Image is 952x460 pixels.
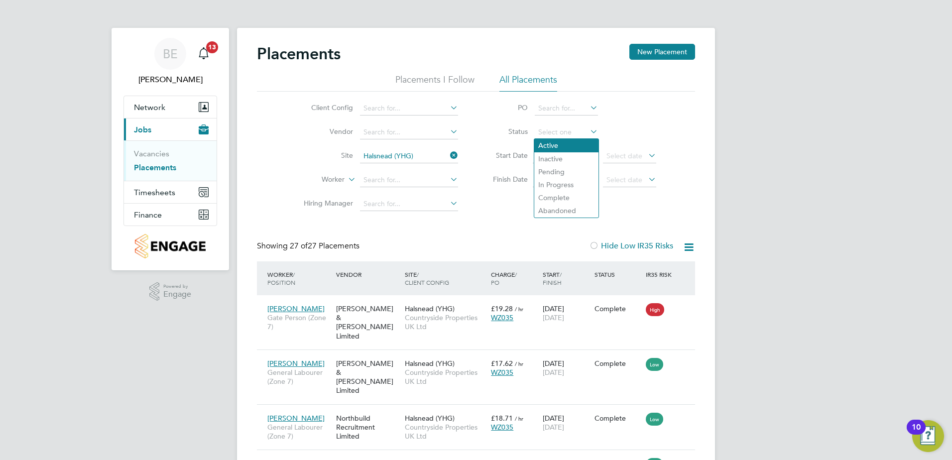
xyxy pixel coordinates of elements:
[395,74,475,92] li: Placements I Follow
[163,282,191,291] span: Powered by
[540,409,592,437] div: [DATE]
[296,151,353,160] label: Site
[265,408,695,417] a: [PERSON_NAME]General Labourer (Zone 7)Northbuild Recruitment LimitedHalsnead (YHG)Countryside Pro...
[488,265,540,291] div: Charge
[515,415,523,422] span: / hr
[534,178,598,191] li: In Progress
[334,265,402,283] div: Vendor
[515,305,523,313] span: / hr
[606,175,642,184] span: Select date
[534,191,598,204] li: Complete
[360,102,458,115] input: Search for...
[265,299,695,307] a: [PERSON_NAME]Gate Person (Zone 7)[PERSON_NAME] & [PERSON_NAME] LimitedHalsnead (YHG)Countryside P...
[491,313,513,322] span: WZ035
[483,103,528,112] label: PO
[499,74,557,92] li: All Placements
[515,360,523,367] span: / hr
[149,282,192,301] a: Powered byEngage
[267,304,325,313] span: [PERSON_NAME]
[643,265,678,283] div: IR35 Risk
[534,152,598,165] li: Inactive
[405,423,486,441] span: Countryside Properties UK Ltd
[135,234,205,258] img: countryside-properties-logo-retina.png
[405,304,455,313] span: Halsnead (YHG)
[540,299,592,327] div: [DATE]
[163,47,178,60] span: BE
[360,173,458,187] input: Search for...
[124,181,217,203] button: Timesheets
[405,270,449,286] span: / Client Config
[134,188,175,197] span: Timesheets
[267,359,325,368] span: [PERSON_NAME]
[405,414,455,423] span: Halsnead (YHG)
[912,427,921,440] div: 10
[646,303,664,316] span: High
[290,241,359,251] span: 27 Placements
[535,125,598,139] input: Select one
[405,313,486,331] span: Countryside Properties UK Ltd
[123,74,217,86] span: Billy Eadie
[912,420,944,452] button: Open Resource Center, 10 new notifications
[194,38,214,70] a: 13
[405,368,486,386] span: Countryside Properties UK Ltd
[483,127,528,136] label: Status
[124,96,217,118] button: Network
[535,102,598,115] input: Search for...
[265,265,334,291] div: Worker
[163,290,191,299] span: Engage
[334,299,402,345] div: [PERSON_NAME] & [PERSON_NAME] Limited
[124,118,217,140] button: Jobs
[334,354,402,400] div: [PERSON_NAME] & [PERSON_NAME] Limited
[296,199,353,208] label: Hiring Manager
[134,103,165,112] span: Network
[287,175,345,185] label: Worker
[491,270,517,286] span: / PO
[646,358,663,371] span: Low
[595,304,641,313] div: Complete
[334,409,402,446] div: Northbuild Recruitment Limited
[592,265,644,283] div: Status
[360,197,458,211] input: Search for...
[491,304,513,313] span: £19.28
[589,241,673,251] label: Hide Low IR35 Risks
[405,359,455,368] span: Halsnead (YHG)
[290,241,308,251] span: 27 of
[134,149,169,158] a: Vacancies
[483,151,528,160] label: Start Date
[543,423,564,432] span: [DATE]
[483,175,528,184] label: Finish Date
[265,353,695,362] a: [PERSON_NAME]General Labourer (Zone 7)[PERSON_NAME] & [PERSON_NAME] LimitedHalsnead (YHG)Countrys...
[534,204,598,217] li: Abandoned
[595,414,641,423] div: Complete
[296,103,353,112] label: Client Config
[124,204,217,226] button: Finance
[540,265,592,291] div: Start
[646,413,663,426] span: Low
[629,44,695,60] button: New Placement
[491,359,513,368] span: £17.62
[402,265,488,291] div: Site
[267,423,331,441] span: General Labourer (Zone 7)
[267,368,331,386] span: General Labourer (Zone 7)
[534,139,598,152] li: Active
[134,125,151,134] span: Jobs
[267,270,295,286] span: / Position
[206,41,218,53] span: 13
[134,163,176,172] a: Placements
[257,44,341,64] h2: Placements
[257,241,361,251] div: Showing
[543,368,564,377] span: [DATE]
[360,149,458,163] input: Search for...
[543,313,564,322] span: [DATE]
[491,368,513,377] span: WZ035
[360,125,458,139] input: Search for...
[134,210,162,220] span: Finance
[267,313,331,331] span: Gate Person (Zone 7)
[123,234,217,258] a: Go to home page
[491,423,513,432] span: WZ035
[112,28,229,270] nav: Main navigation
[606,151,642,160] span: Select date
[534,165,598,178] li: Pending
[123,38,217,86] a: BE[PERSON_NAME]
[543,270,562,286] span: / Finish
